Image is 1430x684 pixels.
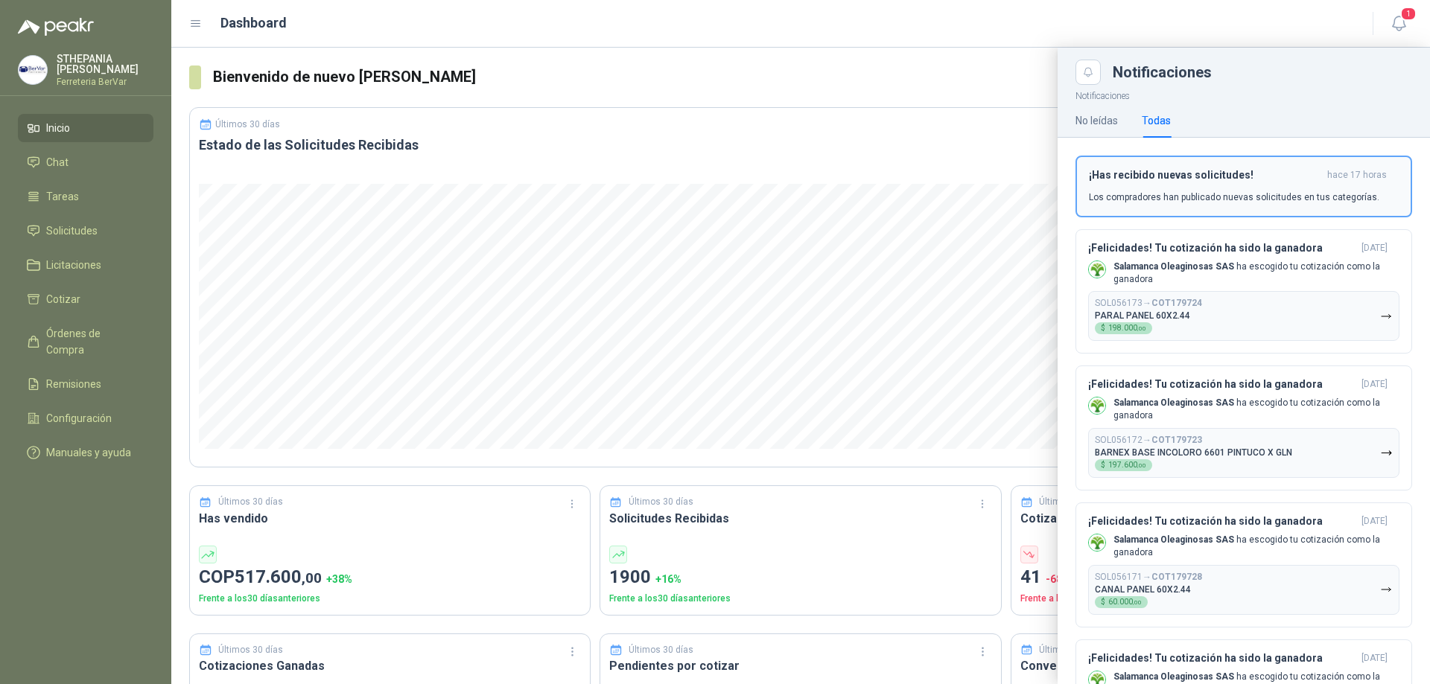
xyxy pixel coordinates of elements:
[1137,462,1146,469] span: ,00
[1089,261,1105,278] img: Company Logo
[46,376,101,392] span: Remisiones
[1089,397,1105,414] img: Company Logo
[18,319,153,364] a: Órdenes de Compra
[1075,229,1412,354] button: ¡Felicidades! Tu cotización ha sido la ganadora[DATE] Company LogoSalamanca Oleaginosas SAS ha es...
[18,18,94,36] img: Logo peakr
[1095,584,1191,595] p: CANAL PANEL 60X2.44
[18,438,153,467] a: Manuales y ayuda
[46,154,69,170] span: Chat
[1089,169,1321,182] h3: ¡Has recibido nuevas solicitudes!
[1113,261,1399,286] p: ha escogido tu cotización como la ganadora
[57,77,153,86] p: Ferreteria BerVar
[1385,10,1412,37] button: 1
[1113,65,1412,80] div: Notificaciones
[1075,365,1412,490] button: ¡Felicidades! Tu cotización ha sido la ganadora[DATE] Company LogoSalamanca Oleaginosas SAS ha es...
[1075,112,1118,129] div: No leídas
[57,54,153,74] p: STHEPANIA [PERSON_NAME]
[1088,428,1399,478] button: SOL056172→COT179723BARNEX BASE INCOLORO 6601 PINTUCO X GLN$197.600,00
[1142,112,1171,129] div: Todas
[1361,652,1388,665] span: [DATE]
[46,291,80,307] span: Cotizar
[1327,169,1387,182] span: hace 17 horas
[1088,565,1399,615] button: SOL056171→COT179728CANAL PANEL 60X2.44$60.000,00
[1113,261,1234,272] b: Salamanca Oleaginosas SAS
[1113,534,1399,559] p: ha escogido tu cotización como la ganadora
[1088,291,1399,341] button: SOL056173→COT179724PARAL PANEL 60X2.44$198.000,00
[1058,85,1430,103] p: Notificaciones
[1088,242,1356,255] h3: ¡Felicidades! Tu cotización ha sido la ganadora
[46,444,131,461] span: Manuales y ayuda
[46,188,79,205] span: Tareas
[1095,435,1202,446] p: SOL056172 →
[1095,459,1152,471] div: $
[1151,435,1202,445] b: COT179723
[1108,598,1142,606] span: 60.000
[1113,397,1234,408] b: Salamanca Oleaginosas SAS
[18,114,153,142] a: Inicio
[1095,596,1148,608] div: $
[1095,322,1152,334] div: $
[46,410,112,426] span: Configuración
[1113,397,1399,422] p: ha escogido tu cotización como la ganadora
[46,325,139,358] span: Órdenes de Compra
[18,251,153,279] a: Licitaciones
[1108,461,1146,469] span: 197.600
[18,217,153,245] a: Solicitudes
[1361,242,1388,255] span: [DATE]
[18,404,153,432] a: Configuración
[46,257,101,273] span: Licitaciones
[1113,671,1234,682] b: Salamanca Oleaginosas SAS
[1075,502,1412,627] button: ¡Felicidades! Tu cotización ha sido la ganadora[DATE] Company LogoSalamanca Oleaginosas SAS ha es...
[46,120,70,136] span: Inicio
[1113,534,1234,545] b: Salamanca Oleaginosas SAS
[1088,652,1356,665] h3: ¡Felicidades! Tu cotización ha sido la ganadora
[1095,310,1190,321] p: PARAL PANEL 60X2.44
[1108,325,1146,332] span: 198.000
[1075,60,1101,85] button: Close
[18,285,153,313] a: Cotizar
[1089,534,1105,551] img: Company Logo
[1095,447,1292,458] p: BARNEX BASE INCOLORO 6601 PINTUCO X GLN
[1400,7,1417,21] span: 1
[1361,378,1388,391] span: [DATE]
[18,148,153,176] a: Chat
[1075,156,1412,217] button: ¡Has recibido nuevas solicitudes!hace 17 horas Los compradores han publicado nuevas solicitudes e...
[1137,325,1146,332] span: ,00
[1133,599,1142,606] span: ,00
[19,56,47,84] img: Company Logo
[1151,298,1202,308] b: COT179724
[1089,191,1379,204] p: Los compradores han publicado nuevas solicitudes en tus categorías.
[18,370,153,398] a: Remisiones
[1088,515,1356,528] h3: ¡Felicidades! Tu cotización ha sido la ganadora
[46,223,98,239] span: Solicitudes
[18,182,153,211] a: Tareas
[1095,298,1202,309] p: SOL056173 →
[1095,572,1202,583] p: SOL056171 →
[1361,515,1388,528] span: [DATE]
[1151,572,1202,582] b: COT179728
[220,13,287,33] h1: Dashboard
[1088,378,1356,391] h3: ¡Felicidades! Tu cotización ha sido la ganadora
